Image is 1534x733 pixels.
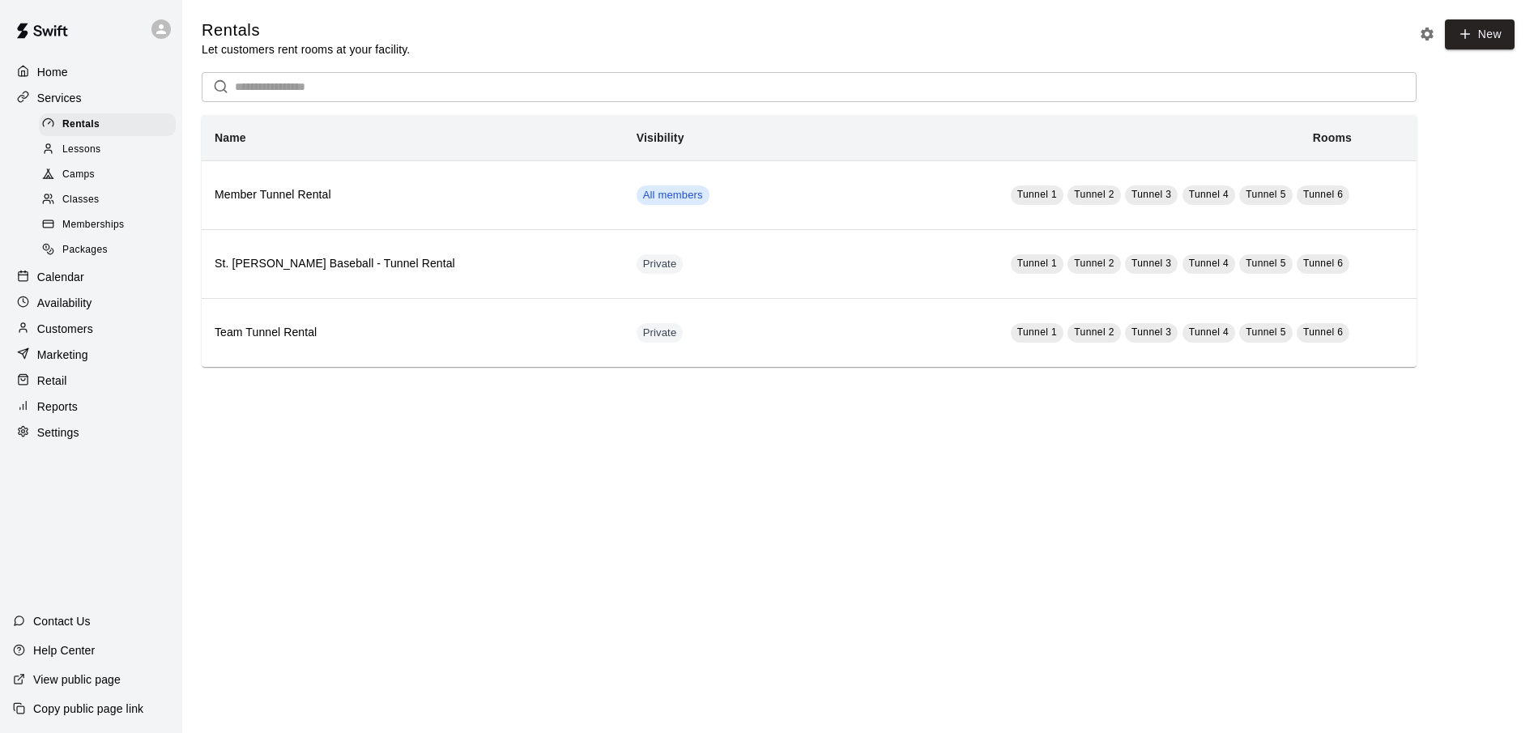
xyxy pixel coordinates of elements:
[62,192,99,208] span: Classes
[37,321,93,337] p: Customers
[637,188,709,203] span: All members
[39,163,182,188] a: Camps
[637,326,684,341] span: Private
[62,217,124,233] span: Memberships
[637,185,709,205] div: This service is visible to all members
[215,255,611,273] h6: St. [PERSON_NAME] Baseball - Tunnel Rental
[37,373,67,389] p: Retail
[1017,326,1057,338] span: Tunnel 1
[1445,19,1515,49] a: New
[39,239,176,262] div: Packages
[62,242,108,258] span: Packages
[39,139,176,161] div: Lessons
[637,254,684,274] div: This service is hidden, and can only be accessed via a direct link
[33,701,143,717] p: Copy public page link
[37,269,84,285] p: Calendar
[39,113,176,136] div: Rentals
[39,214,176,237] div: Memberships
[1303,189,1343,200] span: Tunnel 6
[39,189,176,211] div: Classes
[33,613,91,629] p: Contact Us
[1017,189,1057,200] span: Tunnel 1
[13,317,169,341] a: Customers
[39,112,182,137] a: Rentals
[1074,258,1114,269] span: Tunnel 2
[39,213,182,238] a: Memberships
[13,60,169,84] a: Home
[39,188,182,213] a: Classes
[37,398,78,415] p: Reports
[37,90,82,106] p: Services
[13,291,169,315] a: Availability
[1246,258,1285,269] span: Tunnel 5
[1303,258,1343,269] span: Tunnel 6
[1415,22,1439,46] button: Rental settings
[202,19,410,41] h5: Rentals
[637,323,684,343] div: This service is hidden, and can only be accessed via a direct link
[62,167,95,183] span: Camps
[1189,258,1229,269] span: Tunnel 4
[37,295,92,311] p: Availability
[39,164,176,186] div: Camps
[637,131,684,144] b: Visibility
[1303,326,1343,338] span: Tunnel 6
[637,257,684,272] span: Private
[1074,326,1114,338] span: Tunnel 2
[39,137,182,162] a: Lessons
[1189,326,1229,338] span: Tunnel 4
[37,424,79,441] p: Settings
[62,117,100,133] span: Rentals
[1131,258,1171,269] span: Tunnel 3
[62,142,101,158] span: Lessons
[1313,131,1352,144] b: Rooms
[13,394,169,419] a: Reports
[202,115,1417,367] table: simple table
[1131,189,1171,200] span: Tunnel 3
[215,131,246,144] b: Name
[33,671,121,688] p: View public page
[202,41,410,58] p: Let customers rent rooms at your facility.
[1017,258,1057,269] span: Tunnel 1
[215,186,611,204] h6: Member Tunnel Rental
[37,347,88,363] p: Marketing
[1074,189,1114,200] span: Tunnel 2
[33,642,95,658] p: Help Center
[13,343,169,367] a: Marketing
[215,324,611,342] h6: Team Tunnel Rental
[1131,326,1171,338] span: Tunnel 3
[1246,189,1285,200] span: Tunnel 5
[13,369,169,393] a: Retail
[13,420,169,445] a: Settings
[1246,326,1285,338] span: Tunnel 5
[37,64,68,80] p: Home
[1189,189,1229,200] span: Tunnel 4
[39,238,182,263] a: Packages
[13,265,169,289] a: Calendar
[13,86,169,110] a: Services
